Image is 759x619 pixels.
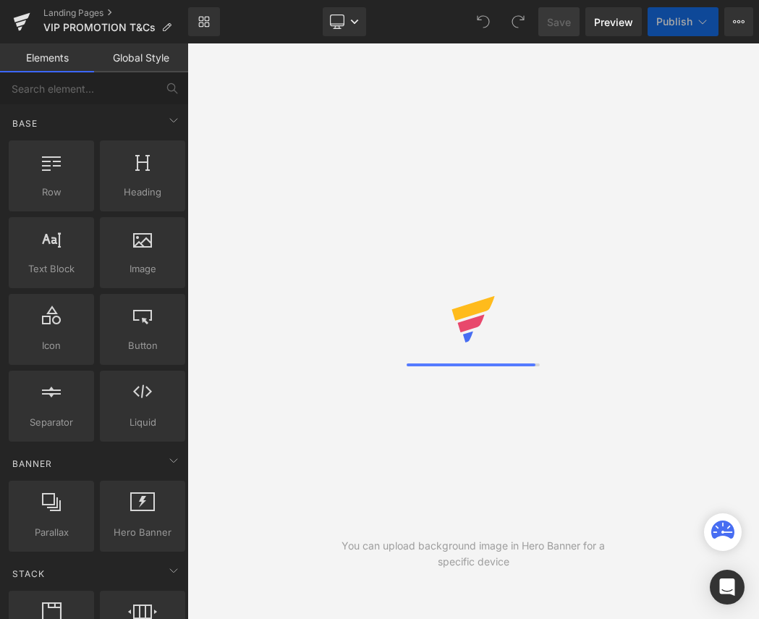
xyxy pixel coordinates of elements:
[43,7,188,19] a: Landing Pages
[104,338,181,353] span: Button
[11,117,39,130] span: Base
[469,7,498,36] button: Undo
[710,570,745,605] div: Open Intercom Messenger
[648,7,718,36] button: Publish
[724,7,753,36] button: More
[104,261,181,277] span: Image
[11,457,54,471] span: Banner
[188,7,220,36] a: New Library
[585,7,642,36] a: Preview
[104,525,181,540] span: Hero Banner
[11,567,46,581] span: Stack
[104,415,181,430] span: Liquid
[504,7,533,36] button: Redo
[13,261,90,277] span: Text Block
[656,16,692,28] span: Publish
[13,525,90,540] span: Parallax
[13,415,90,430] span: Separator
[13,338,90,353] span: Icon
[331,538,616,570] div: You can upload background image in Hero Banner for a specific device
[13,185,90,200] span: Row
[104,185,181,200] span: Heading
[594,14,633,30] span: Preview
[547,14,571,30] span: Save
[43,22,156,33] span: VIP PROMOTION T&Cs
[94,43,188,72] a: Global Style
